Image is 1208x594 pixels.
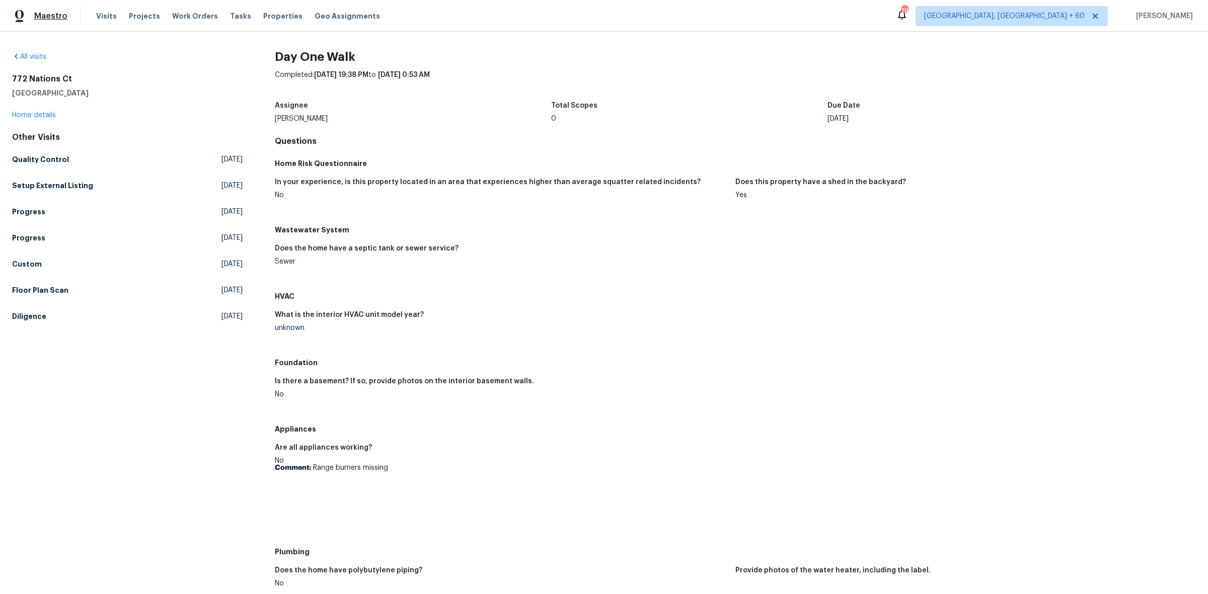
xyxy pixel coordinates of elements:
[275,158,1196,168] h5: Home Risk Questionnaire
[129,11,160,21] span: Projects
[275,324,727,331] div: unknown
[230,13,251,20] span: Tasks
[378,71,430,78] span: [DATE] 0:53 AM
[12,88,243,98] h5: [GEOGRAPHIC_DATA]
[12,281,243,299] a: Floor Plan Scan[DATE]
[551,102,597,109] h5: Total Scopes
[172,11,218,21] span: Work Orders
[12,259,42,269] h5: Custom
[901,6,908,16] div: 718
[12,74,243,84] h2: 772 Nations Ct
[12,177,243,195] a: Setup External Listing[DATE]
[275,457,727,521] div: No
[275,580,727,587] div: No
[735,567,931,574] h5: Provide photos of the water heater, including the label.
[34,11,67,21] span: Maestro
[12,154,69,164] h5: Quality Control
[275,378,534,385] h5: Is there a basement? If so, provide photos on the interior basement walls.
[12,181,93,191] h5: Setup External Listing
[275,391,727,398] div: No
[275,424,1196,434] h5: Appliances
[275,245,459,252] h5: Does the home have a septic tank or sewer service?
[12,229,243,247] a: Progress[DATE]
[12,255,243,273] a: Custom[DATE]
[924,11,1085,21] span: [GEOGRAPHIC_DATA], [GEOGRAPHIC_DATA] + 60
[221,207,243,217] span: [DATE]
[12,207,45,217] h5: Progress
[275,567,422,574] h5: Does the home have polybutylene piping?
[275,464,727,471] p: Range burners missing
[275,311,424,318] h5: What is the interior HVAC unit model year?
[275,136,1196,146] h4: Questions
[275,179,701,186] h5: In your experience, is this property located in an area that experiences higher than average squa...
[12,233,45,243] h5: Progress
[275,358,1196,368] h5: Foundation
[12,311,46,321] h5: Diligence
[275,115,551,122] div: [PERSON_NAME]
[315,11,380,21] span: Geo Assignments
[735,179,906,186] h5: Does this property have a shed in the backyard?
[314,71,368,78] span: [DATE] 19:38 PM
[275,547,1196,557] h5: Plumbing
[1132,11,1193,21] span: [PERSON_NAME]
[827,115,1104,122] div: [DATE]
[221,311,243,321] span: [DATE]
[275,102,308,109] h5: Assignee
[275,444,372,451] h5: Are all appliances working?
[275,225,1196,235] h5: Wastewater System
[275,291,1196,301] h5: HVAC
[12,150,243,168] a: Quality Control[DATE]
[275,192,727,199] div: No
[12,307,243,325] a: Diligence[DATE]
[735,192,1188,199] div: Yes
[275,464,311,471] b: Comment:
[12,112,56,119] a: Home details
[275,52,1196,62] h2: Day One Walk
[221,181,243,191] span: [DATE]
[221,285,243,295] span: [DATE]
[551,115,827,122] div: 0
[275,70,1196,96] div: Completed: to
[96,11,117,21] span: Visits
[221,259,243,269] span: [DATE]
[275,258,727,265] div: Sewer
[221,154,243,164] span: [DATE]
[12,203,243,221] a: Progress[DATE]
[12,53,46,60] a: All visits
[827,102,860,109] h5: Due Date
[12,132,243,142] div: Other Visits
[12,285,68,295] h5: Floor Plan Scan
[221,233,243,243] span: [DATE]
[263,11,303,21] span: Properties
